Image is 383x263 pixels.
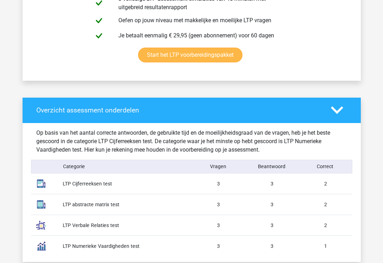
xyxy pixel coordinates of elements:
div: LTP Cijferreeksen test [57,180,191,188]
div: LTP abstracte matrix test [57,201,191,208]
a: Start het LTP voorbereidingspakket [138,48,242,62]
div: 1 [299,243,352,250]
div: Op basis van het aantal correcte antwoorden, de gebruikte tijd en de moeilijkheidsgraad van de vr... [31,129,352,154]
div: 3 [192,180,245,188]
div: 3 [245,180,299,188]
div: 3 [245,243,299,250]
div: 2 [299,222,352,229]
div: 3 [192,201,245,208]
h4: Overzicht assessment onderdelen [36,106,320,114]
div: 2 [299,180,352,188]
div: 3 [245,201,299,208]
div: 3 [245,222,299,229]
div: Vragen [192,163,245,170]
div: Beantwoord [245,163,298,170]
div: LTP Numerieke Vaardigheden test [57,243,191,250]
img: analogies.7686177dca09.svg [32,216,50,234]
img: numerical_reasoning.c2aee8c4b37e.svg [32,237,50,255]
div: 3 [192,222,245,229]
div: 3 [192,243,245,250]
img: number_sequences.393b09ea44bb.svg [32,175,50,192]
div: Correct [298,163,352,170]
div: Categorie [58,163,191,170]
div: 2 [299,201,352,208]
div: LTP Verbale Relaties test [57,222,191,229]
img: abstract_matrices.1a7a1577918d.svg [32,196,50,213]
